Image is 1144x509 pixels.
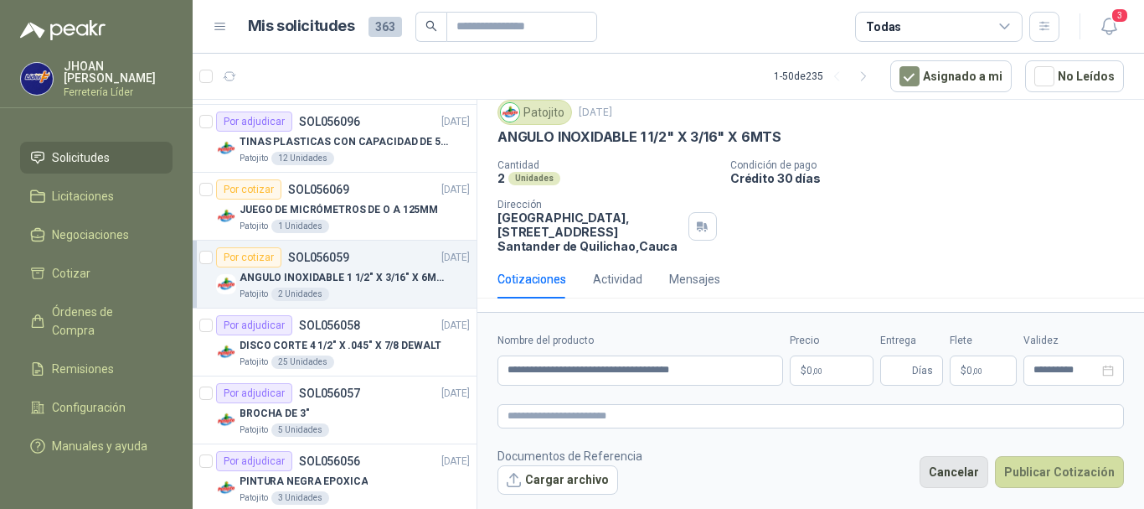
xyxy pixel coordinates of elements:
img: Company Logo [216,206,236,226]
p: SOL056058 [299,319,360,331]
label: Flete [950,333,1017,349]
div: 1 - 50 de 235 [774,63,877,90]
div: Por cotizar [216,247,281,267]
a: Configuración [20,392,173,423]
p: ANGULO INOXIDABLE 1 1/2" X 3/16" X 6MTS [497,128,781,146]
p: Patojito [240,152,268,165]
span: 363 [368,17,402,37]
img: Company Logo [501,103,519,122]
p: [DATE] [441,250,470,266]
label: Validez [1023,333,1124,349]
p: [GEOGRAPHIC_DATA], [STREET_ADDRESS] Santander de Quilichao , Cauca [497,210,682,253]
div: 5 Unidades [271,423,329,437]
p: $0,00 [790,356,873,386]
span: Licitaciones [52,187,114,205]
p: Patojito [240,491,268,505]
div: Por adjudicar [216,451,292,471]
button: Cancelar [920,456,988,488]
div: 25 Unidades [271,356,334,369]
img: Logo peakr [20,20,106,40]
p: Patojito [240,220,268,233]
img: Company Logo [216,138,236,158]
label: Precio [790,333,873,349]
p: [DATE] [441,386,470,402]
a: Por cotizarSOL056069[DATE] Company LogoJUEGO DE MICRÓMETROS DE O A 125MMPatojito1 Unidades [193,173,477,241]
span: Órdenes de Compra [52,303,157,340]
img: Company Logo [216,274,236,294]
p: [DATE] [441,114,470,130]
div: Unidades [508,172,560,185]
p: SOL056057 [299,387,360,399]
p: Documentos de Referencia [497,447,642,465]
button: Asignado a mi [890,60,1012,92]
p: [DATE] [441,454,470,470]
a: Órdenes de Compra [20,296,173,346]
p: BROCHA DE 3" [240,406,310,422]
div: 2 Unidades [271,288,329,301]
span: $ [961,366,966,376]
span: 3 [1111,8,1129,23]
p: $ 0,00 [950,356,1017,386]
button: No Leídos [1025,60,1124,92]
p: SOL056096 [299,116,360,127]
a: Negociaciones [20,219,173,251]
span: Negociaciones [52,226,129,244]
span: Manuales y ayuda [52,437,147,455]
p: ANGULO INOXIDABLE 1 1/2" X 3/16" X 6MTS [240,270,448,286]
p: Ferretería Líder [64,87,173,97]
span: 0 [806,366,822,376]
img: Company Logo [216,342,236,362]
p: [DATE] [579,105,612,121]
button: 3 [1094,12,1124,42]
h1: Mis solicitudes [248,14,355,39]
span: Configuración [52,398,126,417]
p: Crédito 30 días [730,171,1137,185]
div: Cotizaciones [497,270,566,288]
button: Cargar archivo [497,465,618,496]
a: Manuales y ayuda [20,430,173,462]
p: Condición de pago [730,159,1137,171]
div: Por cotizar [216,179,281,200]
p: SOL056056 [299,455,360,467]
span: 0 [966,366,982,376]
p: Patojito [240,423,268,437]
p: Patojito [240,356,268,369]
a: Por cotizarSOL056059[DATE] Company LogoANGULO INOXIDABLE 1 1/2" X 3/16" X 6MTSPatojito2 Unidades [193,241,477,309]
span: search [425,20,437,32]
a: Por adjudicarSOL056058[DATE] Company LogoDISCO CORTE 4 1/2" X .045" X 7/8 DEWALTPatojito25 Unidades [193,309,477,377]
div: Mensajes [669,270,720,288]
a: Por adjudicarSOL056096[DATE] Company LogoTINAS PLASTICAS CON CAPACIDAD DE 50 KGPatojito12 Unidades [193,105,477,173]
a: Licitaciones [20,180,173,212]
div: Por adjudicar [216,112,292,132]
p: Dirección [497,199,682,210]
a: Solicitudes [20,142,173,174]
img: Company Logo [216,410,236,430]
div: Patojito [497,100,572,125]
span: Solicitudes [52,148,110,167]
span: Cotizar [52,264,90,283]
a: Por adjudicarSOL056057[DATE] Company LogoBROCHA DE 3"Patojito5 Unidades [193,377,477,444]
p: JHOAN [PERSON_NAME] [64,60,173,84]
p: SOL056059 [288,252,349,263]
p: JUEGO DE MICRÓMETROS DE O A 125MM [240,202,438,218]
div: Por adjudicar [216,383,292,403]
button: Publicar Cotización [995,456,1124,488]
label: Nombre del producto [497,333,783,349]
div: 3 Unidades [271,491,329,505]
img: Company Logo [21,63,53,95]
p: TINAS PLASTICAS CON CAPACIDAD DE 50 KG [240,134,448,150]
p: SOL056069 [288,184,349,195]
p: [DATE] [441,318,470,334]
div: Por adjudicar [216,315,292,335]
p: Cantidad [497,159,717,171]
span: Días [912,356,933,385]
a: Remisiones [20,353,173,385]
img: Company Logo [216,478,236,498]
p: PINTURA NEGRA EPOXICA [240,474,368,490]
span: Remisiones [52,360,114,378]
a: Cotizar [20,257,173,289]
label: Entrega [880,333,943,349]
p: DISCO CORTE 4 1/2" X .045" X 7/8 DEWALT [240,338,441,354]
p: Patojito [240,288,268,301]
p: [DATE] [441,182,470,198]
